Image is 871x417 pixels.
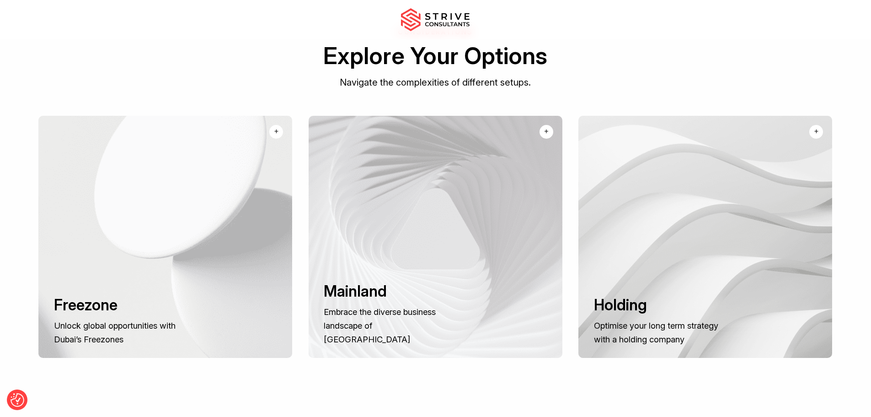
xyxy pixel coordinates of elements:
[324,282,452,301] h3: Mainland
[594,319,722,346] p: Optimise your long term strategy with a holding company
[37,40,834,71] h2: Explore Your Options
[11,393,24,407] img: Revisit consent button
[401,8,470,31] img: main-logo.svg
[594,296,722,315] h3: Holding
[544,126,548,137] div: +
[37,75,834,90] p: Navigate the complexities of different setups.
[54,296,182,315] h3: Freezone
[324,305,452,347] p: Embrace the diverse business landscape of [GEOGRAPHIC_DATA]
[54,319,182,346] p: Unlock global opportunities with Dubai’s Freezones
[274,126,278,137] div: +
[814,126,818,137] div: +
[11,393,24,407] button: Consent Preferences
